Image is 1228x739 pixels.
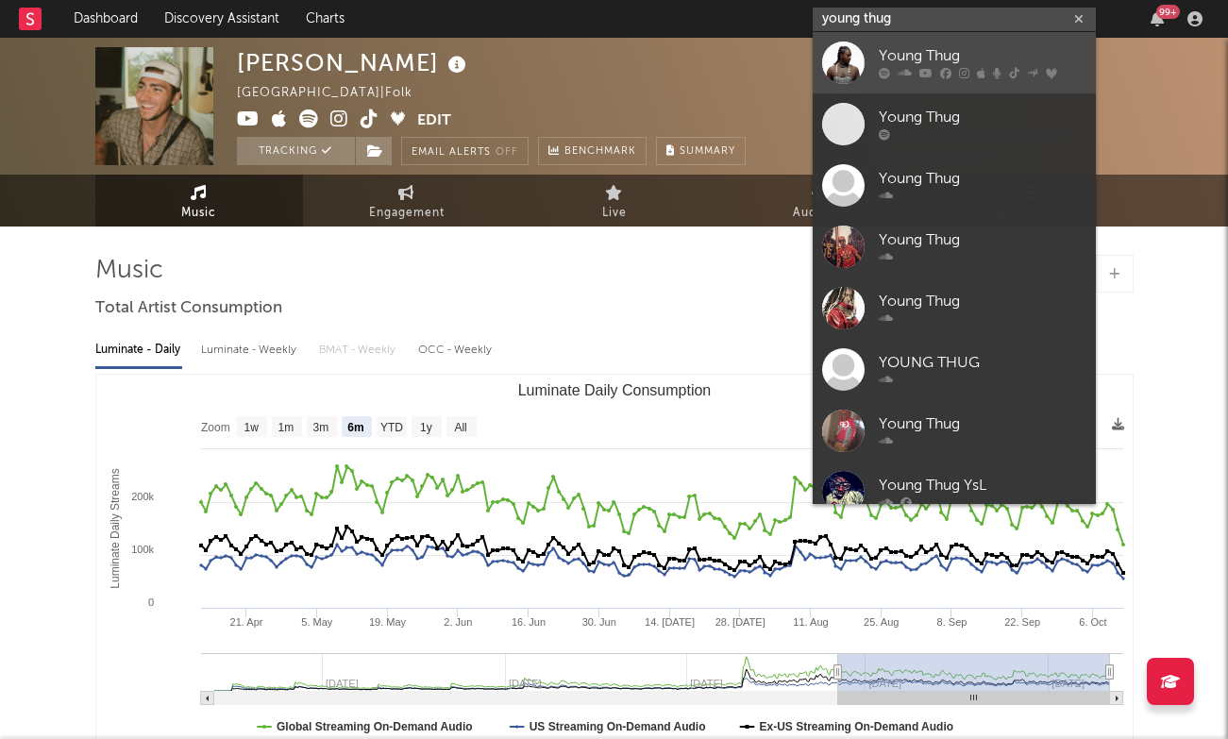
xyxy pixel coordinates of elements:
div: Young Thug YsL [879,475,1086,497]
div: [GEOGRAPHIC_DATA] | Folk [237,82,434,105]
a: Benchmark [538,137,647,165]
text: YTD [379,421,402,434]
div: Young Thug [879,229,1086,252]
text: 1m [278,421,294,434]
div: Luminate - Daily [95,334,182,366]
text: 21. Apr [229,616,262,628]
button: Tracking [237,137,355,165]
span: Music [181,202,216,225]
text: 0 [147,596,153,608]
a: Young Thug [813,400,1096,462]
text: 1w [244,421,259,434]
div: [PERSON_NAME] [237,47,471,78]
div: OCC - Weekly [418,334,494,366]
span: Benchmark [564,141,636,163]
button: 99+ [1151,11,1164,26]
div: Young Thug [879,45,1086,68]
text: 19. May [368,616,406,628]
text: 28. [DATE] [715,616,765,628]
a: Young Thug [813,216,1096,277]
button: Edit [417,109,451,133]
text: All [454,421,466,434]
text: 2. Jun [444,616,472,628]
div: Luminate - Weekly [201,334,300,366]
a: Audience [718,175,926,227]
span: Audience [793,202,850,225]
div: Young Thug [879,291,1086,313]
a: Music [95,175,303,227]
span: Total Artist Consumption [95,297,282,320]
span: Live [602,202,627,225]
span: Summary [680,146,735,157]
a: Young Thug [813,32,1096,93]
text: 16. Jun [511,616,545,628]
div: Young Thug [879,413,1086,436]
text: Zoom [201,421,230,434]
button: Email AlertsOff [401,137,529,165]
a: Young Thug YsL [813,462,1096,523]
text: 3m [312,421,328,434]
text: Ex-US Streaming On-Demand Audio [759,720,953,733]
text: 22. Sep [1004,616,1040,628]
text: US Streaming On-Demand Audio [529,720,705,733]
text: 8. Sep [936,616,967,628]
a: Young Thug [813,155,1096,216]
div: Young Thug [879,168,1086,191]
button: Summary [656,137,746,165]
span: Engagement [369,202,445,225]
a: YOUNG THUG [813,339,1096,400]
a: Engagement [303,175,511,227]
text: 11. Aug [793,616,828,628]
text: Luminate Daily Consumption [517,382,711,398]
text: 200k [131,491,154,502]
input: Search for artists [813,8,1096,31]
div: YOUNG THUG [879,352,1086,375]
a: Live [511,175,718,227]
text: Luminate Daily Streams [108,468,121,588]
text: 5. May [301,616,333,628]
text: 25. Aug [864,616,899,628]
a: Young Thug [813,277,1096,339]
text: 6m [347,421,363,434]
text: 14. [DATE] [645,616,695,628]
text: 1y [420,421,432,434]
text: 6. Oct [1079,616,1106,628]
text: Global Streaming On-Demand Audio [277,720,473,733]
text: 100k [131,544,154,555]
text: 30. Jun [581,616,615,628]
div: Young Thug [879,107,1086,129]
div: 99 + [1156,5,1180,19]
a: Young Thug [813,93,1096,155]
em: Off [496,147,518,158]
